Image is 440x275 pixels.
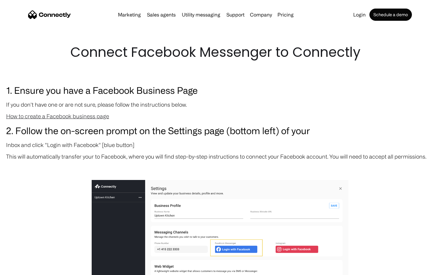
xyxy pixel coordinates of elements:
h3: 1. Ensure you have a Facebook Business Page [6,83,434,97]
a: Marketing [116,12,143,17]
a: Schedule a demo [369,9,412,21]
a: Support [224,12,247,17]
a: Utility messaging [179,12,223,17]
ul: Language list [12,264,37,273]
a: Sales agents [145,12,178,17]
p: ‍ [6,164,434,172]
a: Login [351,12,368,17]
div: Company [248,10,274,19]
a: How to create a Facebook business page [6,113,109,119]
p: This will automatically transfer your to Facebook, where you will find step-by-step instructions ... [6,152,434,161]
h1: Connect Facebook Messenger to Connectly [70,43,370,62]
p: Inbox and click "Login with Facebook" [blue button] [6,141,434,149]
h3: 2. Follow the on-screen prompt on the Settings page (bottom left) of your [6,123,434,137]
div: Company [250,10,272,19]
p: If you don't have one or are not sure, please follow the instructions below. [6,100,434,109]
aside: Language selected: English [6,264,37,273]
a: home [28,10,71,19]
a: Pricing [275,12,296,17]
